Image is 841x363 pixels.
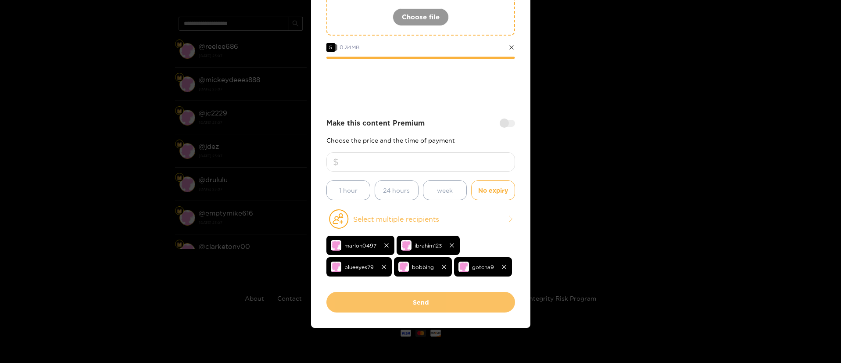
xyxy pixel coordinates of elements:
[340,44,360,50] span: 0.34 MB
[383,185,410,195] span: 24 hours
[331,240,341,251] img: no-avatar.png
[375,180,419,200] button: 24 hours
[437,185,453,195] span: week
[478,185,508,195] span: No expiry
[326,180,370,200] button: 1 hour
[458,262,469,272] img: no-avatar.png
[326,209,515,229] button: Select multiple recipients
[331,262,341,272] img: no-avatar.png
[412,262,434,272] span: bobbing
[326,292,515,313] button: Send
[423,180,467,200] button: week
[339,185,358,195] span: 1 hour
[326,43,335,52] span: 5
[401,240,412,251] img: no-avatar.png
[415,241,442,251] span: ibrahim123
[393,8,449,26] button: Choose file
[344,262,374,272] span: blueeyes79
[472,262,494,272] span: gotcha9
[326,137,515,144] p: Choose the price and the time of payment
[326,118,425,128] strong: Make this content Premium
[471,180,515,200] button: No expiry
[344,241,376,251] span: marlon0497
[398,262,409,272] img: no-avatar.png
